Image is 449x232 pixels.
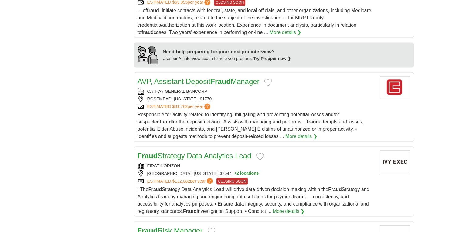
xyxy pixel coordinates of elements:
span: ... of . Initiate contacts with federal, state, and local officials, and other organizations, inc... [138,8,371,35]
button: +2 locations [234,170,259,177]
strong: Fraud [183,208,196,214]
a: Try Prepper now ❯ [253,56,291,61]
a: FraudStrategy Data Analytics Lead [138,152,251,160]
span: CLOSING SOON [216,178,248,184]
a: More details ❯ [285,133,317,140]
a: ESTIMATED:$132,082per year? [147,178,214,184]
a: FIRST HORIZON [147,163,180,168]
a: CATHAY GENERAL BANCORP [147,89,207,94]
span: ? [207,178,213,184]
strong: Fraud [210,77,231,86]
strong: fraud [159,119,172,124]
strong: fraud [141,30,154,35]
a: More details ❯ [273,207,304,215]
img: First Horizon Natural logo [380,150,410,173]
div: ROSEMEAD, [US_STATE], 91770 [138,96,375,102]
span: $132,082 [172,178,190,183]
span: $81,762 [172,104,188,109]
button: Add to favorite jobs [256,153,264,160]
strong: Fraud [138,152,158,160]
strong: fraud [307,119,319,124]
div: Use our AI interview coach to help you prepare. [163,55,291,62]
strong: Fraud [328,187,342,192]
span: Responsible for activity related to identifying, mitigating and preventing potential losses and/o... [138,112,363,139]
strong: fraud [293,194,305,199]
span: : The Strategy Data Analytics Lead will drive data-driven decision-making within the Strategy and... [138,187,369,214]
div: [GEOGRAPHIC_DATA], [US_STATE], 37544 [138,170,375,177]
a: More details ❯ [269,29,301,36]
span: ? [204,103,210,109]
a: AVP, Assistant DepositFraudManager [138,77,260,86]
img: Cathay General Bancorp logo [380,76,410,99]
button: Add to favorite jobs [264,79,272,86]
strong: Fraud [148,187,162,192]
a: ESTIMATED:$81,762per year? [147,103,212,110]
strong: fraud [147,8,159,13]
span: + [234,170,236,177]
div: Need help preparing for your next job interview? [163,48,291,55]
